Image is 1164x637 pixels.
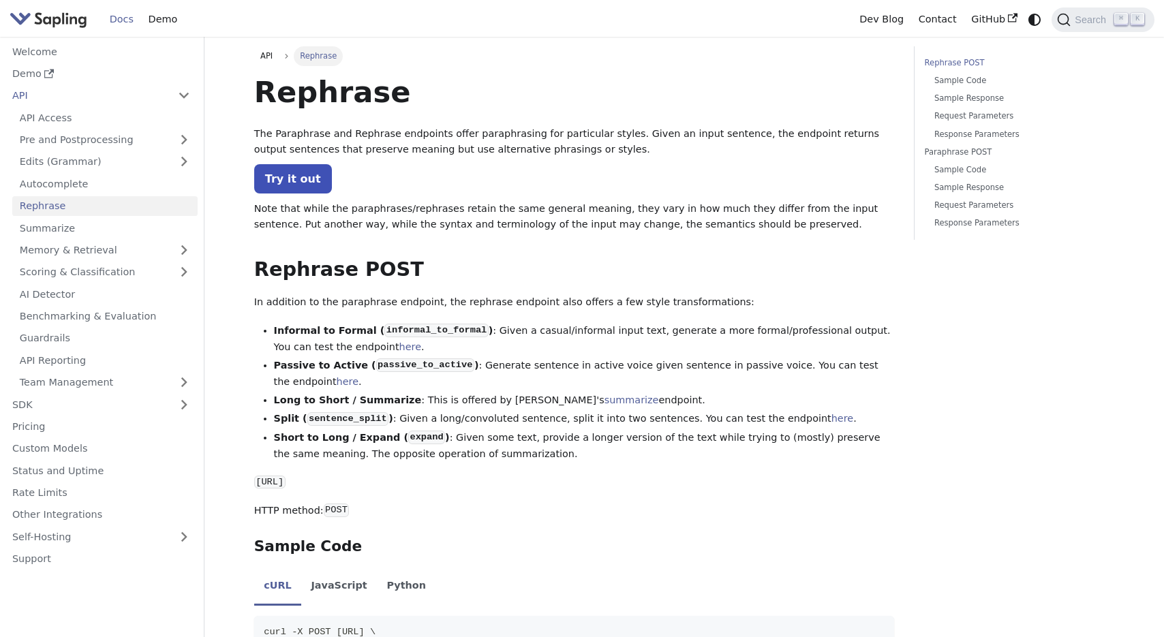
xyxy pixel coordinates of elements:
kbd: ⌘ [1114,13,1128,25]
a: API Reporting [12,350,198,370]
a: Pre and Postprocessing [12,130,198,150]
li: : Given a casual/informal input text, generate a more formal/professional output. You can test th... [274,323,895,356]
a: here [831,413,853,424]
button: Search (Command+K) [1052,7,1154,32]
strong: Passive to Active ( ) [274,360,479,371]
span: API [260,51,273,61]
img: Sapling.ai [10,10,87,29]
p: Note that while the paraphrases/rephrases retain the same general meaning, they vary in how much ... [254,201,895,234]
h2: Rephrase POST [254,258,895,282]
a: Support [5,549,198,569]
code: sentence_split [307,412,389,426]
li: JavaScript [301,568,377,606]
li: : Given a long/convoluted sentence, split it into two sentences. You can test the endpoint . [274,411,895,427]
a: Paraphrase POST [925,146,1109,159]
strong: Long to Short / Summarize [274,394,422,405]
a: Summarize [12,218,198,238]
a: Request Parameters [934,110,1105,123]
a: Rephrase [12,196,198,216]
a: API [254,46,279,65]
a: here [337,376,358,387]
iframe: Intercom live chat [1118,591,1150,623]
strong: Informal to Formal ( ) [274,325,493,336]
kbd: K [1131,13,1144,25]
a: Benchmarking & Evaluation [12,307,198,326]
li: : Generate sentence in active voice given sentence in passive voice. You can test the endpoint . [274,358,895,390]
a: Team Management [12,373,198,392]
p: The Paraphrase and Rephrase endpoints offer paraphrasing for particular styles. Given an input se... [254,126,895,159]
a: Custom Models [5,439,198,459]
button: Expand sidebar category 'SDK' [170,394,198,414]
a: Sample Code [934,164,1105,176]
a: Contact [911,9,964,30]
a: Try it out [254,164,332,193]
a: Memory & Retrieval [12,240,198,260]
a: Demo [5,64,198,84]
span: Search [1071,14,1114,25]
code: POST [324,503,350,517]
a: Pricing [5,417,198,437]
a: Welcome [5,42,198,61]
code: [URL] [254,476,286,489]
a: Sample Response [934,92,1105,105]
a: Self-Hosting [5,527,198,546]
span: Rephrase [294,46,343,65]
a: here [399,341,421,352]
button: Collapse sidebar category 'API' [170,86,198,106]
a: Docs [102,9,141,30]
a: Dev Blog [852,9,910,30]
a: Edits (Grammar) [12,152,198,172]
p: In addition to the paraphrase endpoint, the rephrase endpoint also offers a few style transformat... [254,294,895,311]
a: GitHub [964,9,1024,30]
a: API [5,86,170,106]
nav: Breadcrumbs [254,46,895,65]
a: Rate Limits [5,483,198,503]
a: Request Parameters [934,199,1105,212]
a: Sapling.ai [10,10,92,29]
a: Other Integrations [5,505,198,525]
code: passive_to_active [376,358,474,372]
p: HTTP method: [254,503,895,519]
a: Sample Response [934,181,1105,194]
a: Demo [141,9,185,30]
a: Response Parameters [934,217,1105,230]
a: Response Parameters [934,128,1105,141]
strong: Split ( ) [274,413,393,424]
li: : Given some text, provide a longer version of the text while trying to (mostly) preserve the sam... [274,430,895,463]
span: curl -X POST [URL] \ [264,627,376,637]
li: Python [377,568,435,606]
code: expand [408,431,445,444]
li: cURL [254,568,301,606]
li: : This is offered by [PERSON_NAME]'s endpoint. [274,392,895,409]
a: Autocomplete [12,174,198,193]
button: Switch between dark and light mode (currently system mode) [1025,10,1045,29]
h3: Sample Code [254,538,895,556]
strong: Short to Long / Expand ( ) [274,432,450,443]
a: Guardrails [12,328,198,348]
h1: Rephrase [254,74,895,110]
code: informal_to_formal [384,324,488,337]
a: AI Detector [12,284,198,304]
a: Sample Code [934,74,1105,87]
a: Rephrase POST [925,57,1109,69]
a: summarize [604,394,659,405]
a: SDK [5,394,170,414]
a: API Access [12,108,198,127]
a: Scoring & Classification [12,262,198,282]
a: Status and Uptime [5,461,198,480]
